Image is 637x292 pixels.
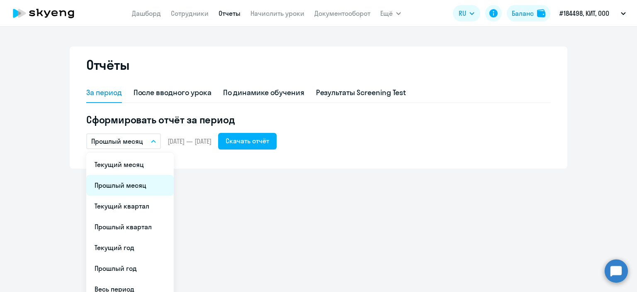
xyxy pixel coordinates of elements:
[86,113,551,126] h5: Сформировать отчёт за период
[219,9,241,17] a: Отчеты
[168,137,212,146] span: [DATE] — [DATE]
[132,9,161,17] a: Дашборд
[223,87,304,98] div: По динамике обучения
[380,8,393,18] span: Ещё
[91,136,143,146] p: Прошлый месяц
[512,8,534,18] div: Баланс
[459,8,466,18] span: RU
[380,5,401,22] button: Ещё
[507,5,550,22] button: Балансbalance
[314,9,370,17] a: Документооборот
[316,87,406,98] div: Результаты Screening Test
[171,9,209,17] a: Сотрудники
[86,133,161,149] button: Прошлый месяц
[250,9,304,17] a: Начислить уроки
[86,87,122,98] div: За период
[555,3,630,23] button: #184498, КИТ, ООО
[537,9,545,17] img: balance
[134,87,212,98] div: После вводного урока
[453,5,480,22] button: RU
[559,8,609,18] p: #184498, КИТ, ООО
[226,136,269,146] div: Скачать отчёт
[86,56,129,73] h2: Отчёты
[218,133,277,150] button: Скачать отчёт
